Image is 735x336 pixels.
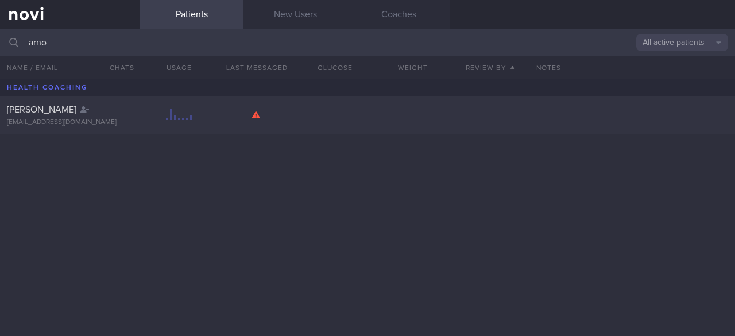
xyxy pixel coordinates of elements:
button: Weight [374,56,451,79]
button: All active patients [636,34,728,51]
div: [EMAIL_ADDRESS][DOMAIN_NAME] [7,118,133,127]
div: Usage [140,56,218,79]
button: Chats [94,56,140,79]
button: Glucose [296,56,373,79]
div: Notes [529,56,735,79]
button: Last Messaged [218,56,296,79]
button: Review By [451,56,529,79]
span: [PERSON_NAME] [7,105,76,114]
